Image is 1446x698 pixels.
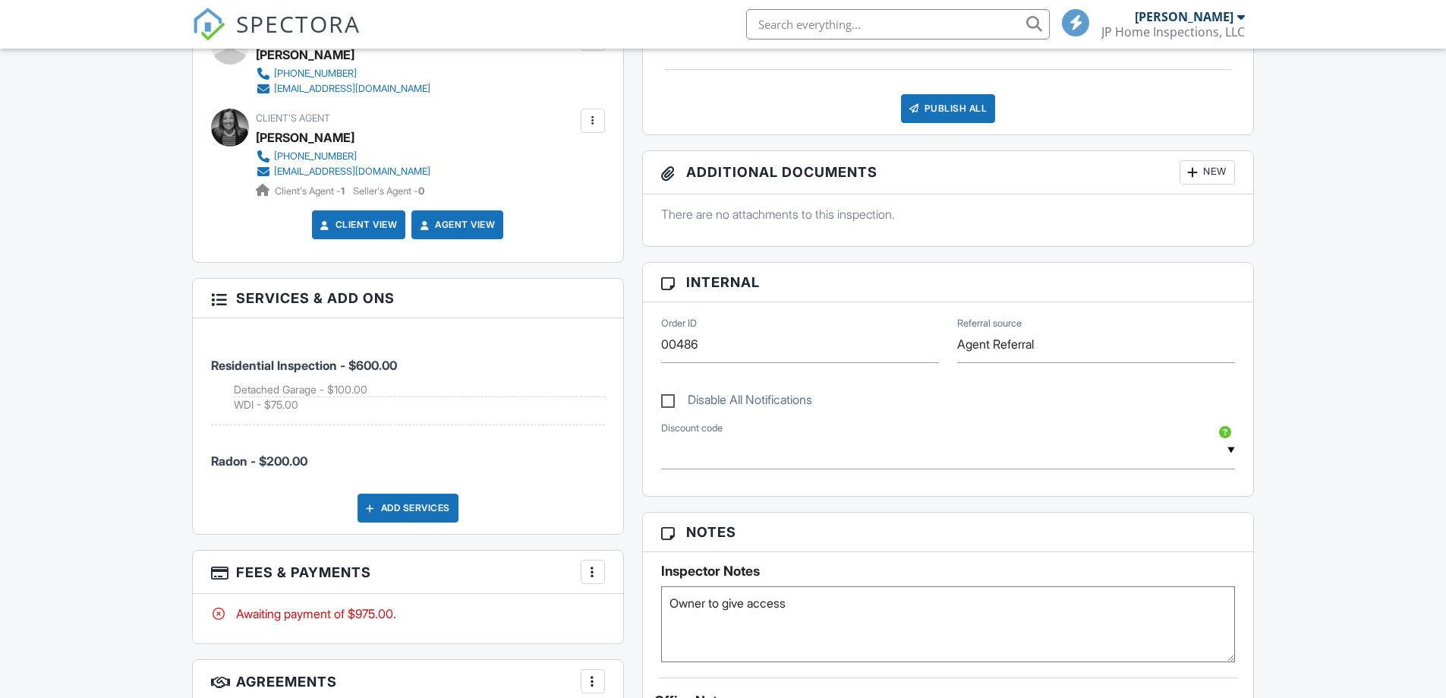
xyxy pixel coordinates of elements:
div: New [1180,160,1235,185]
a: [EMAIL_ADDRESS][DOMAIN_NAME] [256,164,430,179]
a: [PHONE_NUMBER] [256,66,430,81]
a: [PERSON_NAME] [256,126,354,149]
h3: Internal [643,263,1254,302]
li: Add on: Detached Garage [234,382,605,398]
a: SPECTORA [192,21,361,52]
span: Client's Agent [256,112,330,124]
strong: 0 [418,185,424,197]
h3: Fees & Payments [193,551,623,594]
textarea: Owner to give access [661,586,1236,662]
a: [EMAIL_ADDRESS][DOMAIN_NAME] [256,81,430,96]
label: Discount code [661,422,723,435]
label: Order ID [661,317,697,330]
img: The Best Home Inspection Software - Spectora [192,8,225,41]
input: Search everything... [746,9,1050,39]
span: SPECTORA [236,8,361,39]
h3: Additional Documents [643,151,1254,194]
a: Client View [317,217,398,232]
label: Referral source [957,317,1022,330]
h5: Inspector Notes [661,564,1236,579]
strong: 1 [341,185,345,197]
li: Service: Radon [211,425,605,482]
div: [PERSON_NAME] [1135,9,1233,24]
div: Add Services [358,494,458,523]
h3: Services & Add ons [193,279,623,318]
label: Disable All Notifications [661,393,812,412]
p: There are no attachments to this inspection. [661,206,1236,223]
a: [PHONE_NUMBER] [256,149,430,164]
div: [PHONE_NUMBER] [274,68,357,80]
span: Radon - $200.00 [211,453,307,469]
div: Awaiting payment of $975.00. [211,605,605,622]
span: Client's Agent - [275,185,347,197]
div: [EMAIL_ADDRESS][DOMAIN_NAME] [274,83,430,95]
li: Service: Residential Inspection [211,330,605,425]
div: Publish All [901,94,996,123]
div: [EMAIL_ADDRESS][DOMAIN_NAME] [274,166,430,178]
li: Add on: WDI [234,397,605,412]
span: Residential Inspection - $600.00 [211,358,397,373]
div: [PHONE_NUMBER] [274,150,357,163]
h3: Notes [643,513,1254,552]
span: Seller's Agent - [353,185,424,197]
div: JP Home Inspections, LLC [1101,24,1245,39]
a: Agent View [417,217,495,232]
